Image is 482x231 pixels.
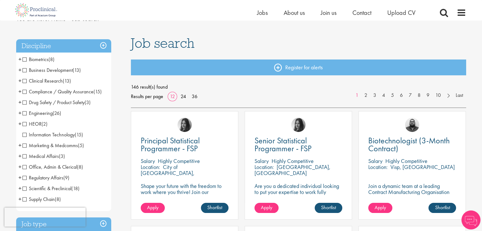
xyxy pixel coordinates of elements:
span: Compliance / Quality Assurance [22,88,102,95]
a: Principal Statistical Programmer - FSP [141,137,228,153]
span: Medical Affairs [22,153,65,159]
span: Engineering [22,110,53,116]
a: About us [284,9,305,17]
a: 3 [370,92,379,99]
a: Register for alerts [131,59,466,75]
span: 146 result(s) found [131,82,466,92]
span: Principal Statistical Programmer - FSP [141,135,200,154]
span: Clinical Research [22,78,71,84]
span: + [18,184,22,193]
a: Last [453,92,466,99]
span: HEOR [22,121,42,127]
span: (3) [85,99,91,106]
p: Visp, [GEOGRAPHIC_DATA] [390,163,455,171]
a: 9 [423,92,433,99]
img: Heidi Hennigan [291,118,305,132]
span: + [18,173,22,182]
a: Shortlist [428,203,456,213]
span: Drug Safety / Product Safety [22,99,85,106]
img: Chatbot [461,210,480,229]
span: (26) [53,110,61,116]
span: Senior Statistical Programmer - FSP [254,135,312,154]
span: Business Development [22,67,81,73]
p: Highly Competitive [272,157,314,165]
span: (2) [42,121,48,127]
span: Biometrics [22,56,55,63]
span: Marketing & Medcomms [22,142,78,149]
iframe: reCAPTCHA [4,208,86,227]
span: Salary [141,157,155,165]
span: (15) [75,131,83,138]
a: Jobs [257,9,268,17]
a: 24 [178,93,188,100]
span: Supply Chain [22,196,55,203]
span: Information Technology [22,131,83,138]
span: + [18,119,22,128]
span: Apply [375,204,386,211]
a: Apply [254,203,279,213]
span: Office, Admin & Clerical [22,164,83,170]
span: Regulatory Affairs [22,174,63,181]
span: + [18,194,22,204]
span: (13) [73,67,81,73]
img: Ashley Bennett [405,118,419,132]
span: + [18,140,22,150]
span: Compliance / Quality Assurance [22,88,93,95]
a: 7 [406,92,415,99]
span: Salary [368,157,382,165]
span: Job search [131,34,195,52]
img: Heidi Hennigan [177,118,192,132]
span: Biotechnologist (3-Month Contract) [368,135,450,154]
span: (18) [71,185,80,192]
span: Location: [141,163,160,171]
a: 8 [415,92,424,99]
span: Marketing & Medcomms [22,142,84,149]
span: (8) [48,56,55,63]
p: Highly Competitive [158,157,200,165]
span: + [18,76,22,85]
span: Regulatory Affairs [22,174,69,181]
a: Biotechnologist (3-Month Contract) [368,137,456,153]
a: Upload CV [387,9,415,17]
span: (5) [78,142,84,149]
a: 10 [432,92,444,99]
p: City of [GEOGRAPHIC_DATA], [GEOGRAPHIC_DATA] [141,163,195,183]
span: Information Technology [22,131,75,138]
span: + [18,54,22,64]
span: Supply Chain [22,196,61,203]
h3: Discipline [16,39,111,53]
span: Results per page [131,92,163,101]
a: Senior Statistical Programmer - FSP [254,137,342,153]
span: + [18,162,22,172]
span: Clinical Research [22,78,63,84]
span: Engineering [22,110,61,116]
a: Join us [321,9,337,17]
span: (13) [63,78,71,84]
span: + [18,151,22,161]
span: HEOR [22,121,48,127]
span: (15) [93,88,102,95]
span: Apply [147,204,158,211]
span: (9) [63,174,69,181]
a: Apply [368,203,392,213]
a: 36 [190,93,200,100]
span: + [18,108,22,118]
span: (8) [77,164,83,170]
a: 6 [397,92,406,99]
a: 12 [168,93,177,100]
a: Apply [141,203,165,213]
span: Location: [368,163,388,171]
span: + [18,97,22,107]
a: 4 [379,92,388,99]
span: Salary [254,157,269,165]
a: 5 [388,92,397,99]
p: Shape your future with the freedom to work where you thrive! Join our pharmaceutical client with ... [141,183,228,207]
a: Contact [352,9,371,17]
